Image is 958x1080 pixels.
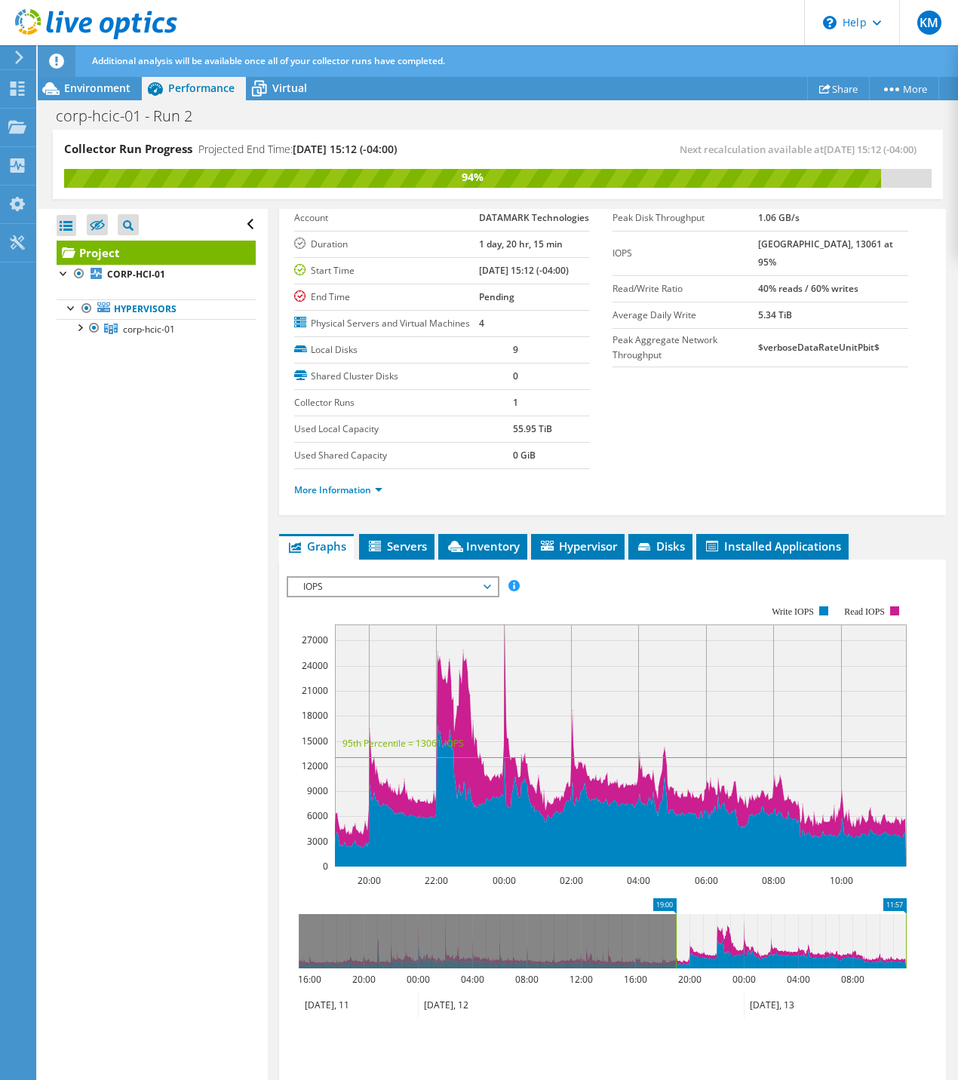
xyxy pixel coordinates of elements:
label: Average Daily Write [613,308,758,323]
span: Disks [636,538,685,554]
a: More Information [294,483,382,496]
text: 20:00 [358,874,381,887]
b: 40% reads / 60% writes [758,282,858,295]
label: Used Local Capacity [294,422,513,437]
b: [GEOGRAPHIC_DATA], 13061 at 95% [758,238,893,268]
a: CORP-HCI-01 [57,265,256,284]
text: 04:00 [787,973,810,986]
text: 08:00 [515,973,539,986]
label: Shared Cluster Disks [294,369,513,384]
b: $verboseDataRateUnitPbit$ [758,341,880,354]
span: Graphs [287,538,346,554]
span: IOPS [296,578,490,596]
span: [DATE] 15:12 (-04:00) [293,142,397,156]
span: [DATE] 15:12 (-04:00) [824,143,917,156]
text: 10:00 [830,874,853,887]
text: 00:00 [732,973,756,986]
span: KM [917,11,941,35]
span: Performance [168,81,235,95]
a: Project [57,241,256,265]
span: Installed Applications [704,538,841,554]
text: 08:00 [762,874,785,887]
text: 24000 [302,659,328,672]
a: Hypervisors [57,299,256,319]
text: 12000 [302,759,328,772]
label: Read/Write Ratio [613,281,758,296]
text: 08:00 [841,973,864,986]
text: 16:00 [298,973,321,986]
label: Peak Disk Throughput [613,210,758,226]
b: [DATE] 15:12 (-04:00) [479,264,569,277]
b: 0 GiB [513,449,536,462]
text: 00:00 [493,874,516,887]
text: 9000 [307,784,328,797]
span: Virtual [272,81,307,95]
div: 94% [64,169,881,186]
label: Used Shared Capacity [294,448,513,463]
span: Inventory [446,538,520,554]
h4: Projected End Time: [198,141,397,158]
text: 21000 [302,684,328,697]
text: 95th Percentile = 13061 IOPS [342,737,464,750]
a: Share [807,77,870,100]
text: 04:00 [627,874,650,887]
span: Next recalculation available at [680,143,924,156]
label: Peak Aggregate Network Throughput [613,333,758,363]
text: 12:00 [570,973,593,986]
text: 15000 [302,735,328,747]
text: 20:00 [678,973,702,986]
label: Physical Servers and Virtual Machines [294,316,479,331]
b: 55.95 TiB [513,422,552,435]
b: 0 [513,370,518,382]
svg: \n [823,16,837,29]
text: Write IOPS [772,606,814,617]
b: 1.06 GB/s [758,211,800,224]
label: End Time [294,290,479,305]
text: 27000 [302,634,328,646]
text: 6000 [307,809,328,822]
text: 02:00 [560,874,583,887]
span: Hypervisor [539,538,617,554]
b: Pending [479,290,514,303]
a: corp-hcic-01 [57,319,256,339]
label: IOPS [613,246,758,261]
text: 00:00 [407,973,430,986]
text: 16:00 [624,973,647,986]
text: 18000 [302,709,328,722]
text: 06:00 [695,874,718,887]
b: CORP-HCI-01 [107,268,165,281]
span: Environment [64,81,130,95]
span: Additional analysis will be available once all of your collector runs have completed. [92,54,445,67]
b: 4 [479,317,484,330]
label: Duration [294,237,479,252]
text: 04:00 [461,973,484,986]
span: Servers [367,538,427,554]
span: corp-hcic-01 [123,323,175,336]
b: DATAMARK Technologies [479,211,589,224]
label: Local Disks [294,342,513,357]
b: 9 [513,343,518,356]
a: More [869,77,939,100]
b: 1 [513,396,518,409]
b: 1 day, 20 hr, 15 min [479,238,563,250]
h1: corp-hcic-01 - Run 2 [49,108,216,124]
label: Collector Runs [294,395,513,410]
text: Read IOPS [844,606,885,617]
text: 3000 [307,835,328,848]
label: Start Time [294,263,479,278]
b: 5.34 TiB [758,308,792,321]
label: Account [294,210,479,226]
text: 0 [323,860,328,873]
text: 22:00 [425,874,448,887]
text: 20:00 [352,973,376,986]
